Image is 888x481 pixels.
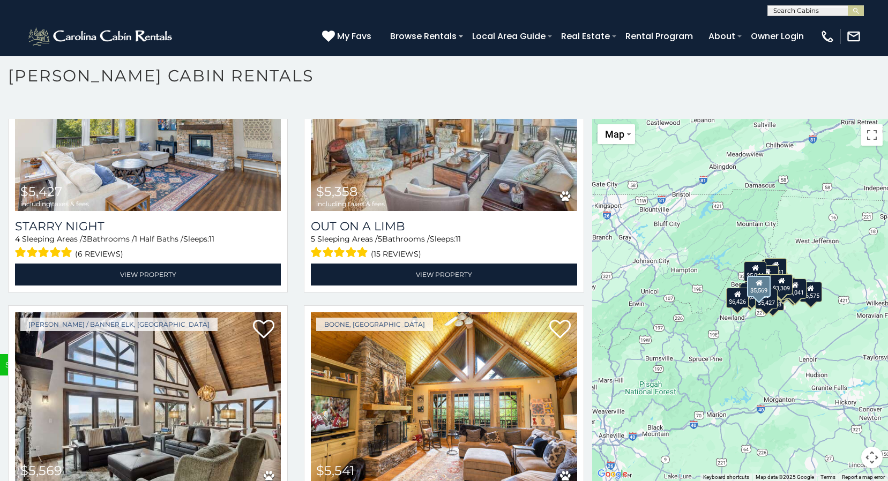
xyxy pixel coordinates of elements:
a: Out On A Limb [311,219,577,234]
span: 3 [83,234,87,244]
span: 1 Half Baths / [135,234,183,244]
a: Add to favorites [549,319,571,341]
button: Keyboard shortcuts [703,474,749,481]
img: White-1-2.png [27,26,175,47]
img: Starry Night [15,33,281,212]
a: My Favs [322,29,374,43]
span: $5,358 [316,184,357,199]
a: About [703,27,741,46]
span: including taxes & fees [316,200,385,207]
div: $5,427 [755,289,777,309]
a: Owner Login [745,27,809,46]
span: Map [605,129,624,140]
a: Out On A Limb $5,358 including taxes & fees [311,33,577,212]
button: Map camera controls [861,447,883,468]
span: 4 [15,234,20,244]
span: My Favs [337,29,371,43]
a: Open this area in Google Maps (opens a new window) [595,467,630,481]
span: 11 [456,234,461,244]
span: 5 [378,234,382,244]
a: Starry Night [15,219,281,234]
div: $5,358 [762,290,784,311]
div: $5,044 [744,261,766,282]
div: $6,426 [726,288,749,308]
img: Google [595,467,630,481]
a: Rental Program [620,27,698,46]
span: $5,427 [20,184,62,199]
div: $4,041 [784,279,807,299]
span: (6 reviews) [75,247,123,261]
div: $3,309 [770,274,793,295]
a: Add to favorites [253,319,274,341]
a: Terms [820,474,835,480]
div: $5,541 [764,258,787,279]
a: Browse Rentals [385,27,462,46]
div: $9,257 [756,265,778,285]
img: phone-regular-white.png [820,29,835,44]
span: including taxes & fees [20,200,89,207]
a: Local Area Guide [467,27,551,46]
a: [PERSON_NAME] / Banner Elk, [GEOGRAPHIC_DATA] [20,318,218,331]
img: mail-regular-white.png [846,29,861,44]
span: (15 reviews) [371,247,421,261]
button: Change map style [598,124,635,144]
a: Starry Night $5,427 including taxes & fees [15,33,281,212]
a: Boone, [GEOGRAPHIC_DATA] [316,318,433,331]
a: Report a map error [842,474,885,480]
span: $5,541 [316,463,355,478]
span: 5 [311,234,315,244]
img: Out On A Limb [311,33,577,212]
button: Toggle fullscreen view [861,124,883,146]
div: Sleeping Areas / Bathrooms / Sleeps: [15,234,281,261]
a: View Property [311,264,577,285]
a: Real Estate [556,27,615,46]
span: $5,569 [20,463,62,478]
div: Sleeping Areas / Bathrooms / Sleeps: [311,234,577,261]
div: $5,569 [747,276,771,297]
span: 11 [209,234,214,244]
div: $3,551 [756,274,779,295]
a: View Property [15,264,281,285]
span: Map data ©2025 Google [756,474,814,480]
div: $6,575 [800,282,822,302]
